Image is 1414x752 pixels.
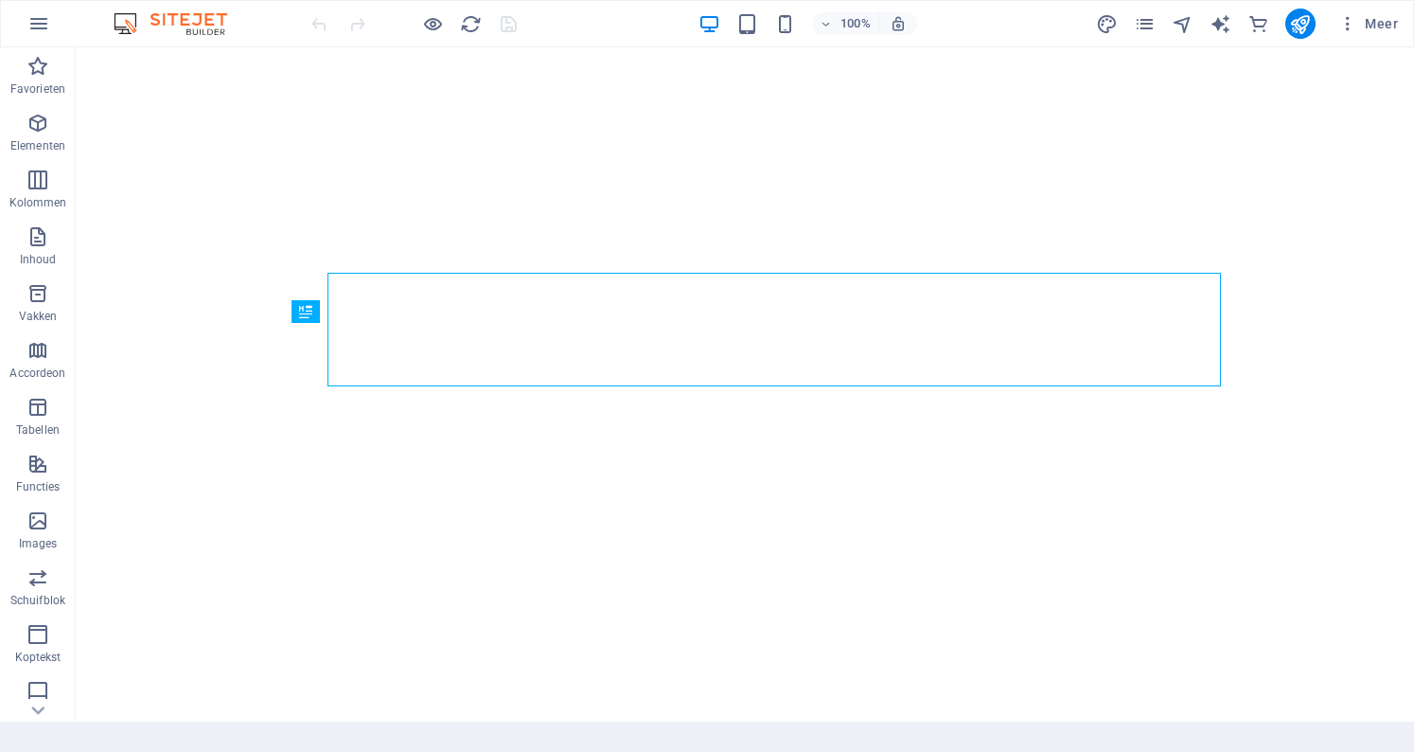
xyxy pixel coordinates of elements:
i: Publiceren [1289,13,1311,35]
p: Koptekst [15,650,62,665]
i: AI Writer [1210,13,1231,35]
i: Commerce [1247,13,1269,35]
button: navigator [1172,12,1194,35]
p: Favorieten [10,81,65,97]
i: Navigator [1172,13,1193,35]
button: text_generator [1210,12,1232,35]
button: publish [1285,9,1316,39]
button: Klik hier om de voorbeeldmodus te verlaten en verder te gaan met bewerken [421,12,444,35]
button: Meer [1331,9,1405,39]
button: pages [1134,12,1157,35]
button: reload [459,12,482,35]
button: commerce [1247,12,1270,35]
h6: 100% [840,12,871,35]
i: Design (Ctrl+Alt+Y) [1096,13,1118,35]
p: Functies [16,479,61,494]
i: Pagina opnieuw laden [460,13,482,35]
i: Pagina's (Ctrl+Alt+S) [1134,13,1156,35]
p: Images [19,536,58,551]
p: Schuifblok [10,593,65,608]
p: Vakken [19,309,58,324]
p: Tabellen [16,422,60,438]
button: design [1096,12,1119,35]
p: Kolommen [9,195,67,210]
p: Inhoud [20,252,57,267]
p: Accordeon [9,366,65,381]
button: 100% [812,12,879,35]
i: Stel bij het wijzigen van de grootte van de weergegeven website automatisch het juist zoomniveau ... [890,15,907,32]
p: Elementen [10,138,65,153]
span: Meer [1338,14,1398,33]
img: Editor Logo [109,12,251,35]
